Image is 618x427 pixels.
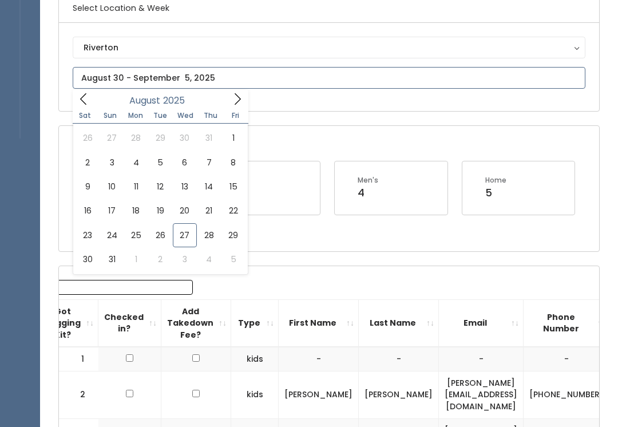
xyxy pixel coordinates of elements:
[524,347,610,371] td: -
[439,300,524,347] th: Email: activate to sort column ascending
[173,151,197,175] span: August 6, 2025
[73,68,585,89] input: August 30 - September 5, 2025
[160,94,195,108] input: Year
[84,42,575,54] div: Riverton
[221,199,245,223] span: August 22, 2025
[5,280,193,295] label: Search:
[124,199,148,223] span: August 18, 2025
[59,371,99,419] td: 2
[197,151,221,175] span: August 7, 2025
[231,347,279,371] td: kids
[98,300,161,347] th: Checked in?: activate to sort column ascending
[148,113,173,120] span: Tue
[221,151,245,175] span: August 8, 2025
[358,176,378,186] div: Men's
[197,199,221,223] span: August 21, 2025
[439,371,524,419] td: [PERSON_NAME][EMAIL_ADDRESS][DOMAIN_NAME]
[221,248,245,272] span: September 5, 2025
[173,175,197,199] span: August 13, 2025
[173,126,197,151] span: July 30, 2025
[76,224,100,248] span: August 23, 2025
[129,97,160,106] span: August
[439,347,524,371] td: -
[148,224,172,248] span: August 26, 2025
[485,186,506,201] div: 5
[197,126,221,151] span: July 31, 2025
[59,347,99,371] td: 1
[197,224,221,248] span: August 28, 2025
[76,151,100,175] span: August 2, 2025
[73,113,98,120] span: Sat
[124,224,148,248] span: August 25, 2025
[173,199,197,223] span: August 20, 2025
[124,126,148,151] span: July 28, 2025
[221,175,245,199] span: August 15, 2025
[279,347,359,371] td: -
[100,151,124,175] span: August 3, 2025
[231,371,279,419] td: kids
[47,280,193,295] input: Search:
[223,113,248,120] span: Fri
[76,175,100,199] span: August 9, 2025
[100,224,124,248] span: August 24, 2025
[148,175,172,199] span: August 12, 2025
[124,151,148,175] span: August 4, 2025
[279,300,359,347] th: First Name: activate to sort column ascending
[76,199,100,223] span: August 16, 2025
[524,371,610,419] td: [PHONE_NUMBER]
[76,248,100,272] span: August 30, 2025
[100,199,124,223] span: August 17, 2025
[173,113,198,120] span: Wed
[124,175,148,199] span: August 11, 2025
[173,248,197,272] span: September 3, 2025
[279,371,359,419] td: [PERSON_NAME]
[124,248,148,272] span: September 1, 2025
[173,224,197,248] span: August 27, 2025
[231,300,279,347] th: Type: activate to sort column ascending
[221,224,245,248] span: August 29, 2025
[198,113,223,120] span: Thu
[73,37,585,59] button: Riverton
[123,113,148,120] span: Mon
[524,300,610,347] th: Phone Number: activate to sort column ascending
[197,175,221,199] span: August 14, 2025
[100,248,124,272] span: August 31, 2025
[197,248,221,272] span: September 4, 2025
[358,186,378,201] div: 4
[100,175,124,199] span: August 10, 2025
[221,126,245,151] span: August 1, 2025
[100,126,124,151] span: July 27, 2025
[76,126,100,151] span: July 26, 2025
[148,248,172,272] span: September 2, 2025
[359,371,439,419] td: [PERSON_NAME]
[485,176,506,186] div: Home
[98,113,123,120] span: Sun
[359,347,439,371] td: -
[148,151,172,175] span: August 5, 2025
[148,199,172,223] span: August 19, 2025
[359,300,439,347] th: Last Name: activate to sort column ascending
[161,300,231,347] th: Add Takedown Fee?: activate to sort column ascending
[38,300,98,347] th: Got Tagging Kit?: activate to sort column ascending
[148,126,172,151] span: July 29, 2025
